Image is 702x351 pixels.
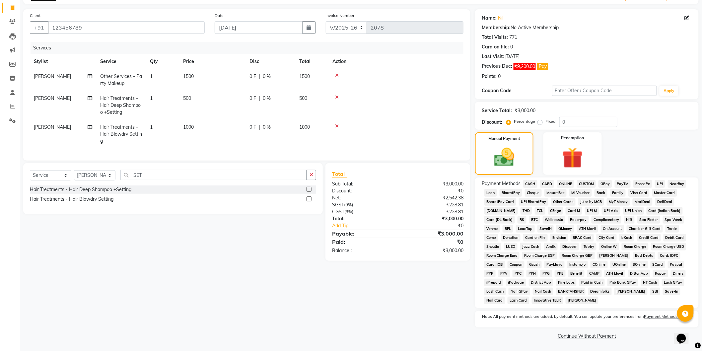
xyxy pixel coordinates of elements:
span: SCard [651,261,666,268]
div: ₹3,000.00 [398,180,468,187]
span: PPV [498,270,510,277]
span: AmEx [544,243,558,250]
div: Coupon Code [482,87,552,94]
span: | [259,124,260,131]
div: ₹0 [398,187,468,194]
div: Last Visit: [482,53,504,60]
th: Service [96,54,146,69]
span: 1 [150,73,153,79]
span: Innovative TELR [532,297,563,304]
span: SGST [332,202,344,208]
span: Master Card [652,189,677,197]
span: SaveIN [537,225,554,233]
span: CAMP [587,270,602,277]
label: Percentage [514,118,535,124]
div: ₹3,000.00 [398,247,468,254]
span: 0 % [263,124,271,131]
span: 0 % [263,73,271,80]
span: [PERSON_NAME] [34,124,71,130]
span: District App [529,279,553,286]
span: 500 [299,95,307,101]
span: UPI M [585,207,599,215]
span: PPE [555,270,566,277]
span: [PERSON_NAME] [34,95,71,101]
span: UPI Axis [602,207,620,215]
div: Payable: [327,230,398,238]
span: 9% [345,202,352,207]
input: Search or Scan [120,170,307,180]
div: Discount: [327,187,398,194]
span: Bad Debts [633,252,655,259]
span: MosamBee [544,189,567,197]
th: Qty [146,54,179,69]
span: 0 F [249,124,256,131]
th: Total [295,54,328,69]
span: Paypal [668,261,684,268]
span: DefiDeal [655,198,674,206]
span: Room Charge USD [651,243,687,250]
span: [PERSON_NAME] [34,73,71,79]
span: Nail GPay [509,288,530,295]
div: No Active Membership [482,24,692,31]
span: Room Charge [622,243,649,250]
div: Net: [327,194,398,201]
div: ₹3,000.00 [515,107,535,114]
div: Hair Treatments - Hair Deep Shampoo +Setting [30,186,131,193]
div: Membership: [482,24,511,31]
span: ATH Movil [577,225,598,233]
div: ₹228.81 [398,201,468,208]
span: Other Cards [551,198,576,206]
span: Gcash [527,261,542,268]
span: ₹9,200.00 [514,63,536,70]
span: | [259,73,260,80]
span: PhonePe [633,180,652,188]
div: Name: [482,15,497,22]
span: UOnline [610,261,628,268]
span: UPI [655,180,665,188]
span: 500 [183,95,191,101]
span: 1 [150,124,153,130]
span: Coupon [508,261,525,268]
span: [PERSON_NAME] [597,252,631,259]
div: Services [31,42,468,54]
div: Total Visits: [482,34,508,41]
img: _cash.svg [488,146,521,169]
span: PayMaya [544,261,565,268]
span: Room Charge EGP [522,252,557,259]
span: UPI BharatPay [519,198,548,206]
span: PPG [540,270,552,277]
span: MariDeal [633,198,653,206]
div: ( ) [327,208,398,215]
input: Enter Offer / Coupon Code [552,86,657,96]
span: BFL [503,225,513,233]
span: 0 F [249,73,256,80]
span: PayTM [615,180,631,188]
th: Disc [246,54,295,69]
span: NT Cash [641,279,659,286]
span: Family [610,189,626,197]
span: PPC [513,270,524,277]
span: City Card [597,234,617,242]
div: ₹0 [410,222,469,229]
span: GMoney [556,225,574,233]
span: Discover [560,243,579,250]
div: [DATE] [505,53,520,60]
span: Donation [501,234,521,242]
div: Points: [482,73,497,80]
span: BTC [529,216,540,224]
span: Trade [666,225,679,233]
span: Cheque [525,189,542,197]
span: Spa Week [663,216,685,224]
span: Nail Cash [533,288,553,295]
span: Lash Cash [484,288,506,295]
span: | [259,95,260,102]
span: Nift [624,216,635,224]
span: TCL [535,207,545,215]
span: 1500 [299,73,310,79]
div: ₹3,000.00 [398,215,468,222]
span: Loan [484,189,497,197]
span: BRAC Card [571,234,594,242]
span: Save-In [663,288,680,295]
span: Lash GPay [662,279,684,286]
div: 771 [509,34,517,41]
